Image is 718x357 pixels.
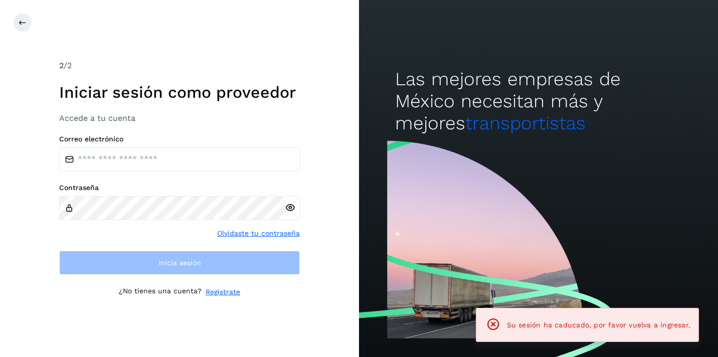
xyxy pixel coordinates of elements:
label: Contraseña [59,184,300,192]
div: /2 [59,60,300,72]
span: 2 [59,61,64,70]
a: Regístrate [206,287,240,297]
h3: Accede a tu cuenta [59,113,300,123]
a: Olvidaste tu contraseña [217,228,300,239]
span: Inicia sesión [158,259,201,266]
p: ¿No tienes una cuenta? [119,287,202,297]
label: Correo electrónico [59,135,300,143]
span: Su sesión ha caducado, por favor vuelva a ingresar. [507,321,690,329]
button: Inicia sesión [59,251,300,275]
h2: Las mejores empresas de México necesitan más y mejores [395,68,682,135]
span: transportistas [465,112,586,134]
h1: Iniciar sesión como proveedor [59,83,300,102]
